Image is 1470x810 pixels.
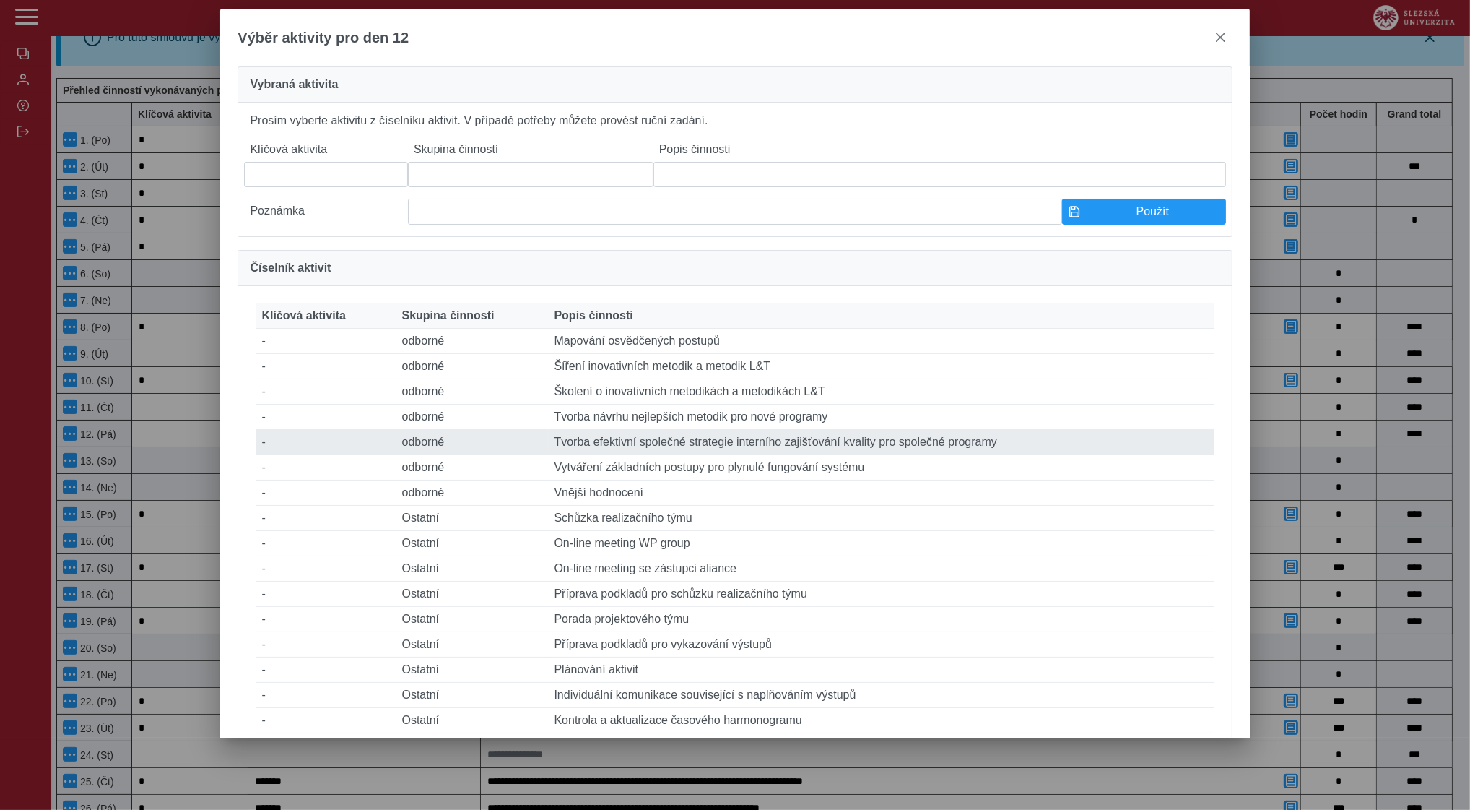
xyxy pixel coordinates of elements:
[1209,26,1232,49] button: close
[244,199,408,225] label: Poznámka
[396,430,549,455] td: odborné
[238,30,409,46] span: Výběr aktivity pro den 12
[653,137,1226,162] label: Popis činnosti
[256,430,396,455] td: -
[548,354,1214,379] td: Šíření inovativních metodik a metodik L&T
[402,309,495,322] span: Skupina činností
[548,733,1214,759] td: Hodnocení průběhu realizace projektu
[256,582,396,607] td: -
[396,455,549,481] td: odborné
[548,405,1214,430] td: Tvorba návrhu nejlepších metodik pro nové programy
[548,481,1214,506] td: Vnější hodnocení
[548,329,1214,354] td: Mapování osvědčených postupů
[261,309,346,322] span: Klíčová aktivita
[256,405,396,430] td: -
[244,137,408,162] label: Klíčová aktivita
[554,309,632,322] span: Popis činnosti
[256,632,396,658] td: -
[396,506,549,531] td: Ostatní
[1086,205,1219,218] span: Použít
[256,733,396,759] td: -
[396,607,549,632] td: Ostatní
[548,607,1214,632] td: Porada projektového týmu
[256,354,396,379] td: -
[396,582,549,607] td: Ostatní
[548,379,1214,405] td: Školení o inovativních metodikách a metodikách L&T
[250,262,331,274] span: Číselník aktivit
[548,658,1214,683] td: Plánování aktivit
[408,137,653,162] label: Skupina činností
[548,455,1214,481] td: Vytváření základních postupy pro plynulé fungování systému
[396,708,549,733] td: Ostatní
[256,658,396,683] td: -
[256,683,396,708] td: -
[256,531,396,556] td: -
[396,379,549,405] td: odborné
[396,683,549,708] td: Ostatní
[256,379,396,405] td: -
[256,506,396,531] td: -
[256,329,396,354] td: -
[396,632,549,658] td: Ostatní
[396,354,549,379] td: odborné
[548,632,1214,658] td: Příprava podkladů pro vykazování výstupů
[548,506,1214,531] td: Schůzka realizačního týmu
[256,481,396,506] td: -
[256,455,396,481] td: -
[548,708,1214,733] td: Kontrola a aktualizace časového harmonogramu
[250,79,338,90] span: Vybraná aktivita
[548,430,1214,455] td: Tvorba efektivní společné strategie interního zajišťování kvality pro společné programy
[548,531,1214,556] td: On-line meeting WP group
[548,556,1214,582] td: On-line meeting se zástupci aliance
[238,103,1232,237] div: Prosím vyberte aktivitu z číselníku aktivit. V případě potřeby můžete provést ruční zadání.
[548,582,1214,607] td: Příprava podkladů pro schůzku realizačního týmu
[256,556,396,582] td: -
[396,329,549,354] td: odborné
[396,405,549,430] td: odborné
[256,607,396,632] td: -
[548,683,1214,708] td: Individuální komunikace související s naplňováním výstupů
[396,556,549,582] td: Ostatní
[396,531,549,556] td: Ostatní
[396,733,549,759] td: Ostatní
[256,708,396,733] td: -
[396,481,549,506] td: odborné
[396,658,549,683] td: Ostatní
[1062,199,1226,225] button: Použít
